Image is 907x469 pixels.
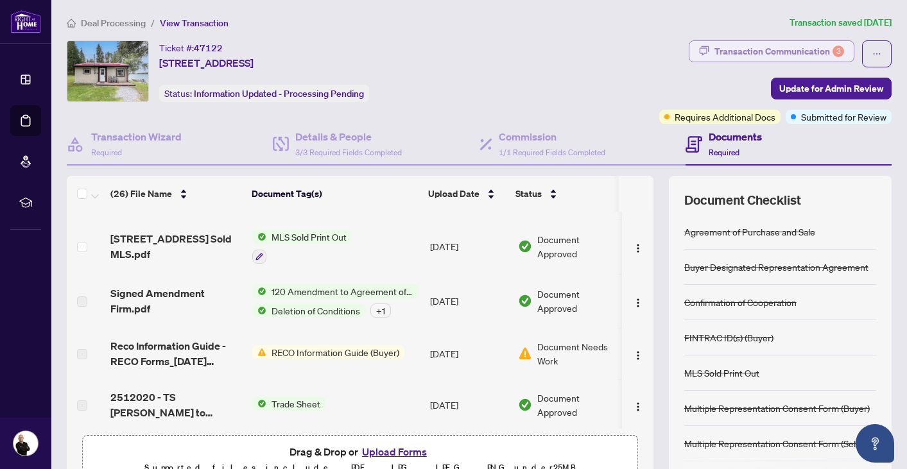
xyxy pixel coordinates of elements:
[159,55,254,71] span: [STREET_ADDRESS]
[252,230,266,244] img: Status Icon
[67,19,76,28] span: home
[779,78,883,99] span: Update for Admin Review
[10,10,41,33] img: logo
[684,295,797,309] div: Confirmation of Cooperation
[81,17,146,29] span: Deal Processing
[266,230,352,244] span: MLS Sold Print Out
[684,260,868,274] div: Buyer Designated Representation Agreement
[358,443,431,460] button: Upload Forms
[110,389,242,420] span: 2512020 - TS [PERSON_NAME] to review.pdf
[518,239,532,253] img: Document Status
[537,232,618,260] span: Document Approved
[833,46,844,57] div: 3
[159,85,369,102] div: Status:
[67,41,148,101] img: IMG-X12273872_1.jpg
[684,191,801,209] span: Document Checklist
[252,230,352,264] button: Status IconMLS Sold Print Out
[160,17,229,29] span: View Transaction
[425,219,513,275] td: [DATE]
[633,298,643,308] img: Logo
[194,88,364,99] span: Information Updated - Processing Pending
[684,401,870,415] div: Multiple Representation Consent Form (Buyer)
[105,176,246,212] th: (26) File Name
[684,436,868,450] div: Multiple Representation Consent Form (Seller)
[252,345,404,359] button: Status IconRECO Information Guide (Buyer)
[159,40,223,55] div: Ticket #:
[628,343,648,364] button: Logo
[252,284,266,298] img: Status Icon
[110,231,242,262] span: [STREET_ADDRESS] Sold MLS.pdf
[423,176,510,212] th: Upload Date
[151,15,155,30] li: /
[801,110,886,124] span: Submitted for Review
[684,225,815,239] div: Agreement of Purchase and Sale
[628,291,648,311] button: Logo
[633,402,643,412] img: Logo
[499,129,605,144] h4: Commission
[510,176,619,212] th: Status
[714,41,844,62] div: Transaction Communication
[425,328,513,379] td: [DATE]
[91,148,122,157] span: Required
[518,294,532,308] img: Document Status
[266,303,365,318] span: Deletion of Conditions
[684,366,759,380] div: MLS Sold Print Out
[709,129,762,144] h4: Documents
[515,187,542,201] span: Status
[633,350,643,361] img: Logo
[675,110,775,124] span: Requires Additional Docs
[537,339,618,368] span: Document Needs Work
[689,40,854,62] button: Transaction Communication3
[110,338,242,369] span: Reco Information Guide - RECO Forms_[DATE] 21_08_01.pdf
[370,303,391,318] div: + 1
[295,148,402,157] span: 3/3 Required Fields Completed
[289,443,431,460] span: Drag & Drop or
[252,345,266,359] img: Status Icon
[684,330,773,345] div: FINTRAC ID(s) (Buyer)
[266,397,325,411] span: Trade Sheet
[110,286,242,316] span: Signed Amendment Firm.pdf
[499,148,605,157] span: 1/1 Required Fields Completed
[110,187,172,201] span: (26) File Name
[13,431,38,456] img: Profile Icon
[537,287,618,315] span: Document Approved
[771,78,892,99] button: Update for Admin Review
[252,397,266,411] img: Status Icon
[252,303,266,318] img: Status Icon
[518,346,532,361] img: Document Status
[872,49,881,58] span: ellipsis
[633,243,643,253] img: Logo
[252,397,325,411] button: Status IconTrade Sheet
[246,176,423,212] th: Document Tag(s)
[856,424,894,463] button: Open asap
[194,42,223,54] span: 47122
[628,395,648,415] button: Logo
[709,148,739,157] span: Required
[295,129,402,144] h4: Details & People
[252,284,419,318] button: Status Icon120 Amendment to Agreement of Purchase and SaleStatus IconDeletion of Conditions+1
[518,398,532,412] img: Document Status
[266,284,419,298] span: 120 Amendment to Agreement of Purchase and Sale
[266,345,404,359] span: RECO Information Guide (Buyer)
[790,15,892,30] article: Transaction saved [DATE]
[425,274,513,328] td: [DATE]
[428,187,479,201] span: Upload Date
[91,129,182,144] h4: Transaction Wizard
[537,391,618,419] span: Document Approved
[628,236,648,257] button: Logo
[425,379,513,431] td: [DATE]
